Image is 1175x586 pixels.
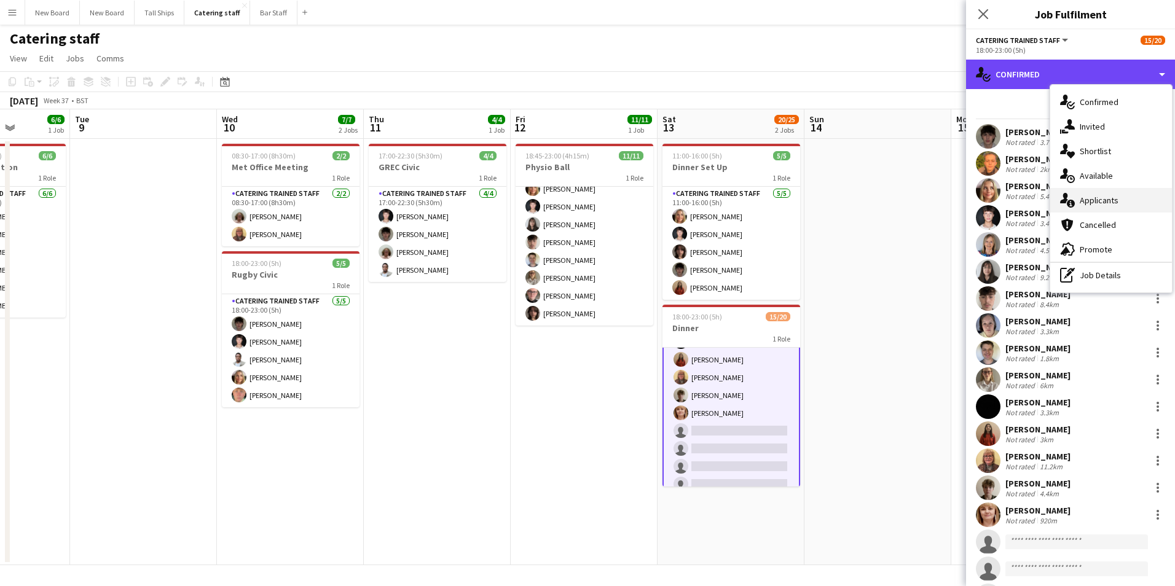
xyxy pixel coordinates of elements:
[1005,154,1071,165] div: [PERSON_NAME]
[1005,516,1037,525] div: Not rated
[1005,354,1037,363] div: Not rated
[1005,208,1071,219] div: [PERSON_NAME]
[672,312,722,321] span: 18:00-23:00 (5h)
[516,144,653,326] app-job-card: 18:45-23:00 (4h15m)11/11Physio Ball1 Role[PERSON_NAME][PERSON_NAME][PERSON_NAME][PERSON_NAME][PER...
[619,151,643,160] span: 11/11
[222,251,360,407] div: 18:00-23:00 (5h)5/5Rugby Civic1 RoleCatering trained staff5/518:00-23:00 (5h)[PERSON_NAME][PERSON...
[1005,181,1071,192] div: [PERSON_NAME]
[772,173,790,182] span: 1 Role
[10,95,38,107] div: [DATE]
[1050,114,1172,139] div: Invited
[332,281,350,290] span: 1 Role
[332,151,350,160] span: 2/2
[1005,505,1071,516] div: [PERSON_NAME]
[1005,478,1071,489] div: [PERSON_NAME]
[1005,219,1037,228] div: Not rated
[1037,219,1061,228] div: 3.4km
[766,312,790,321] span: 15/20
[516,114,525,125] span: Fri
[514,120,525,135] span: 12
[222,144,360,246] app-job-card: 08:30-17:00 (8h30m)2/2Met Office Meeting1 RoleCatering trained staff2/208:30-17:00 (8h30m)[PERSON...
[1037,273,1061,282] div: 9.2km
[516,162,653,173] h3: Physio Ball
[772,334,790,343] span: 1 Role
[662,322,800,334] h3: Dinner
[1005,246,1037,255] div: Not rated
[38,173,56,182] span: 1 Role
[47,115,65,124] span: 6/6
[809,114,824,125] span: Sun
[1050,237,1172,262] div: Promote
[662,187,800,300] app-card-role: Catering trained staff5/511:00-16:00 (5h)[PERSON_NAME][PERSON_NAME][PERSON_NAME][PERSON_NAME][PER...
[1005,424,1071,435] div: [PERSON_NAME]
[1037,435,1056,444] div: 3km
[220,120,238,135] span: 10
[222,187,360,246] app-card-role: Catering trained staff2/208:30-17:00 (8h30m)[PERSON_NAME][PERSON_NAME]
[222,294,360,407] app-card-role: Catering trained staff5/518:00-23:00 (5h)[PERSON_NAME][PERSON_NAME][PERSON_NAME][PERSON_NAME][PER...
[39,53,53,64] span: Edit
[1037,408,1061,417] div: 3.3km
[1005,165,1037,174] div: Not rated
[1050,163,1172,188] div: Available
[25,1,80,25] button: New Board
[976,45,1165,55] div: 18:00-23:00 (5h)
[1050,90,1172,114] div: Confirmed
[75,114,89,125] span: Tue
[976,36,1070,45] button: Catering trained staff
[1005,127,1071,138] div: [PERSON_NAME]
[379,151,442,160] span: 17:00-22:30 (5h30m)
[1005,397,1071,408] div: [PERSON_NAME]
[135,1,184,25] button: Tall Ships
[1005,343,1071,354] div: [PERSON_NAME]
[222,269,360,280] h3: Rugby Civic
[1037,165,1056,174] div: 2km
[774,115,799,124] span: 20/25
[662,144,800,300] app-job-card: 11:00-16:00 (5h)5/5Dinner Set Up1 RoleCatering trained staff5/511:00-16:00 (5h)[PERSON_NAME][PERS...
[808,120,824,135] span: 14
[39,151,56,160] span: 6/6
[250,1,297,25] button: Bar Staff
[1037,489,1061,498] div: 4.4km
[338,115,355,124] span: 7/7
[1037,462,1065,471] div: 11.2km
[184,1,250,25] button: Catering staff
[339,125,358,135] div: 2 Jobs
[369,114,384,125] span: Thu
[232,151,296,160] span: 08:30-17:00 (8h30m)
[672,151,722,160] span: 11:00-16:00 (5h)
[92,50,129,66] a: Comms
[976,36,1060,45] span: Catering trained staff
[1005,370,1071,381] div: [PERSON_NAME]
[956,114,972,125] span: Mon
[61,50,89,66] a: Jobs
[1005,273,1037,282] div: Not rated
[662,162,800,173] h3: Dinner Set Up
[1050,188,1172,213] div: Applicants
[332,259,350,268] span: 5/5
[479,151,497,160] span: 4/4
[48,125,64,135] div: 1 Job
[76,96,88,105] div: BST
[773,151,790,160] span: 5/5
[369,144,506,282] app-job-card: 17:00-22:30 (5h30m)4/4GREC Civic1 RoleCatering trained staff4/417:00-22:30 (5h30m)[PERSON_NAME][P...
[80,1,135,25] button: New Board
[1005,138,1037,147] div: Not rated
[626,173,643,182] span: 1 Role
[662,305,800,486] app-job-card: 18:00-23:00 (5h)15/20Dinner1 Role[PERSON_NAME][PERSON_NAME][PERSON_NAME][PERSON_NAME][PERSON_NAME...
[73,120,89,135] span: 9
[627,115,652,124] span: 11/11
[367,120,384,135] span: 11
[1141,36,1165,45] span: 15/20
[1005,489,1037,498] div: Not rated
[1050,213,1172,237] div: Cancelled
[1005,462,1037,471] div: Not rated
[1037,354,1061,363] div: 1.8km
[10,53,27,64] span: View
[1005,235,1071,246] div: [PERSON_NAME]
[1037,516,1059,525] div: 920m
[1005,327,1037,336] div: Not rated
